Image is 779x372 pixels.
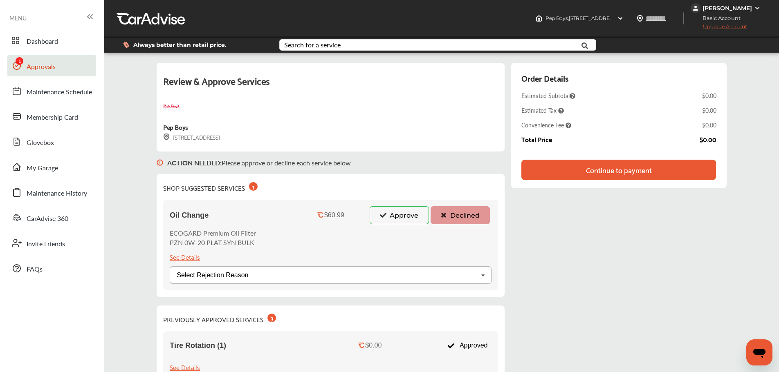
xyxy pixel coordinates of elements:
[7,182,96,203] a: Maintenance History
[521,91,575,100] span: Estimated Subtotal
[370,206,429,224] button: Approve
[691,23,747,33] span: Upgrade Account
[700,136,716,143] div: $0.00
[163,98,180,115] img: logo-pepboys.png
[170,341,226,350] span: Tire Rotation (1)
[703,4,752,12] div: [PERSON_NAME]
[754,5,761,11] img: WGsFRI8htEPBVLJbROoPRyZpYNWhNONpIPPETTm6eUC0GeLEiAAAAAElFTkSuQmCC
[123,41,129,48] img: dollor_label_vector.a70140d1.svg
[691,3,700,13] img: jVpblrzwTbfkPYzPPzSLxeg0AAAAASUVORK5CYII=
[7,30,96,51] a: Dashboard
[133,42,227,48] span: Always better than retail price.
[27,163,58,174] span: My Garage
[27,214,68,224] span: CarAdvise 360
[27,62,56,72] span: Approvals
[586,166,652,174] div: Continue to payment
[163,73,498,98] div: Review & Approve Services
[170,228,256,238] p: ECOGARD Premium Oil Filter
[365,342,382,349] div: $0.00
[27,239,65,249] span: Invite Friends
[249,182,258,191] div: 1
[167,158,351,167] p: Please approve or decline each service below
[637,15,643,22] img: location_vector.a44bc228.svg
[7,232,96,254] a: Invite Friends
[683,12,684,25] img: header-divider.bc55588e.svg
[170,251,200,262] div: See Details
[163,121,188,132] div: Pep Boys
[27,112,78,123] span: Membership Card
[9,15,27,21] span: MENU
[163,180,258,193] div: SHOP SUGGESTED SERVICES
[163,132,220,142] div: [STREET_ADDRESS]
[177,272,248,278] div: Select Rejection Reason
[431,206,490,224] button: Declined
[7,80,96,102] a: Maintenance Schedule
[27,138,54,148] span: Glovebox
[7,156,96,178] a: My Garage
[7,106,96,127] a: Membership Card
[7,258,96,279] a: FAQs
[521,136,552,143] div: Total Price
[521,121,571,129] span: Convenience Fee
[7,55,96,76] a: Approvals
[521,106,564,114] span: Estimated Tax
[691,14,747,22] span: Basic Account
[521,71,568,85] div: Order Details
[163,312,276,325] div: PREVIOUSLY APPROVED SERVICES
[7,207,96,228] a: CarAdvise 360
[170,211,209,220] span: Oil Change
[324,212,344,219] div: $60.99
[27,264,43,275] span: FAQs
[617,15,624,22] img: header-down-arrow.9dd2ce7d.svg
[702,121,716,129] div: $0.00
[27,188,87,199] span: Maintenance History
[702,106,716,114] div: $0.00
[443,338,492,353] div: Approved
[546,15,692,21] span: Pep Boys , [STREET_ADDRESS] [GEOGRAPHIC_DATA] , NY 10461
[746,339,772,365] iframe: Button to launch messaging window
[267,314,276,322] div: 3
[284,42,341,48] div: Search for a service
[163,134,170,140] img: svg+xml;base64,PHN2ZyB3aWR0aD0iMTYiIGhlaWdodD0iMTciIHZpZXdCb3g9IjAgMCAxNiAxNyIgZmlsbD0ibm9uZSIgeG...
[702,91,716,100] div: $0.00
[536,15,542,22] img: header-home-logo.8d720a4f.svg
[7,131,96,152] a: Glovebox
[170,238,256,247] p: PZN 0W-20 PLAT SYN BULK
[27,36,58,47] span: Dashboard
[27,87,92,98] span: Maintenance Schedule
[167,158,222,167] b: ACTION NEEDED :
[157,151,163,174] img: svg+xml;base64,PHN2ZyB3aWR0aD0iMTYiIGhlaWdodD0iMTciIHZpZXdCb3g9IjAgMCAxNiAxNyIgZmlsbD0ibm9uZSIgeG...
